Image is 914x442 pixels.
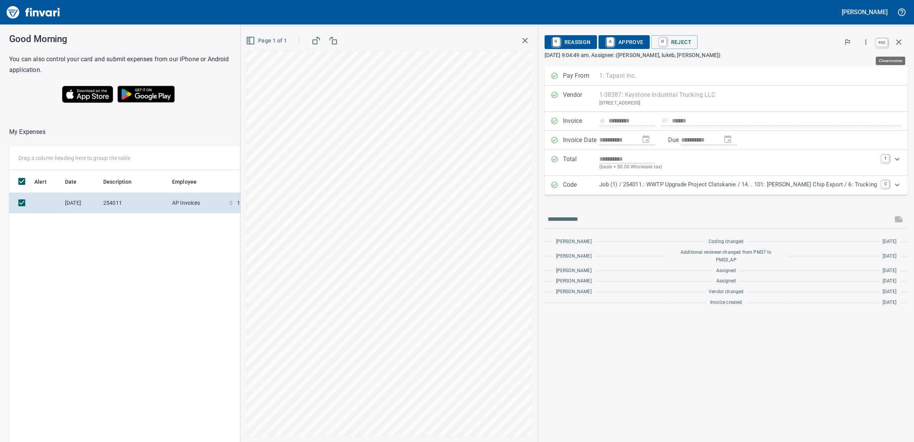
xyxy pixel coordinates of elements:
[605,36,644,49] span: Approve
[881,155,889,162] a: T
[876,38,888,47] a: esc
[9,34,232,44] h3: Good Morning
[840,6,890,18] button: [PERSON_NAME]
[883,277,896,285] span: [DATE]
[563,180,599,190] p: Code
[607,38,614,46] a: A
[9,127,46,137] p: My Expenses
[716,277,736,285] span: Assigned
[545,176,908,195] div: Expand
[710,299,742,307] span: Invoice created
[883,238,896,246] span: [DATE]
[842,8,888,16] h5: [PERSON_NAME]
[599,163,877,171] p: (basis + $0.00 Wholesale tax)
[9,54,232,75] h6: You can also control your card and submit expenses from our iPhone or Android application.
[553,38,560,46] a: R
[551,36,591,49] span: Reassign
[65,177,77,186] span: Date
[651,35,698,49] button: RReject
[556,277,592,285] span: [PERSON_NAME]
[556,238,592,246] span: [PERSON_NAME]
[172,177,207,186] span: Employee
[247,36,287,46] span: Page 1 of 1
[65,177,87,186] span: Date
[657,36,691,49] span: Reject
[229,199,233,207] span: $
[172,177,197,186] span: Employee
[563,155,599,171] p: Total
[883,288,896,296] span: [DATE]
[883,267,896,275] span: [DATE]
[709,288,743,296] span: Vendor changed
[556,288,592,296] span: [PERSON_NAME]
[34,177,57,186] span: Alert
[545,35,597,49] button: RReassign
[237,199,262,207] span: 16,309.86
[232,177,262,186] span: Amount
[556,253,592,260] span: [PERSON_NAME]
[9,127,46,137] nav: breadcrumb
[103,177,142,186] span: Description
[670,249,782,264] span: Additional reviewer changed from PM37 to PM20_AP
[100,193,169,213] td: 254011
[883,253,896,260] span: [DATE]
[890,210,908,228] span: This records your message into the invoice and notifies anyone mentioned
[18,154,130,162] p: Drag a column heading here to group the table
[244,34,290,48] button: Page 1 of 1
[34,177,47,186] span: Alert
[881,180,889,188] a: C
[883,299,896,307] span: [DATE]
[709,238,743,246] span: Coding changed
[113,82,179,107] img: Get it on Google Play
[169,193,226,213] td: AP Invoices
[62,86,113,103] img: Download on the App Store
[103,177,132,186] span: Description
[556,267,592,275] span: [PERSON_NAME]
[5,3,62,21] img: Finvari
[599,180,877,189] p: Job (1) / 254011.: WWTP Upgrade Project Clatskanie / 14. . 101: [PERSON_NAME] Chip Export / 6: Tr...
[545,150,908,176] div: Expand
[598,35,650,49] button: AApprove
[659,38,667,46] a: R
[716,267,736,275] span: Assigned
[545,51,908,59] p: [DATE] 9:04:49 am. Assignee: ([PERSON_NAME], lukeb, [PERSON_NAME])
[62,193,100,213] td: [DATE]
